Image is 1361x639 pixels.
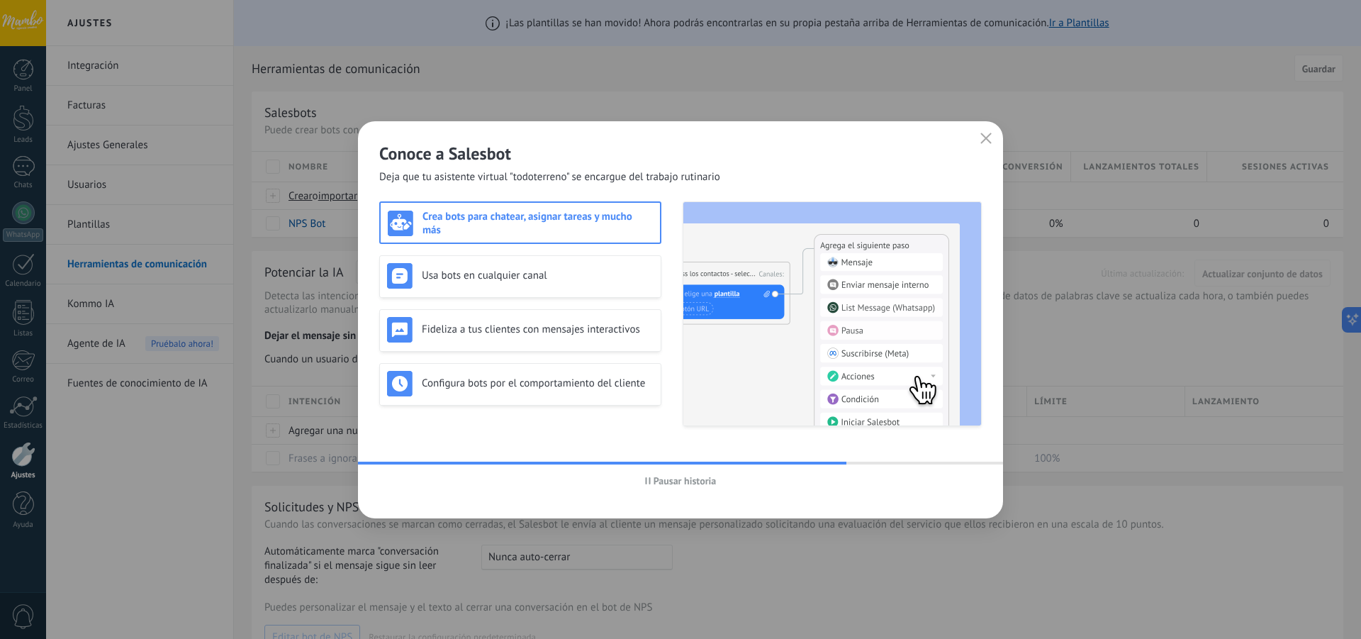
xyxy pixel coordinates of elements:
span: Deja que tu asistente virtual "todoterreno" se encargue del trabajo rutinario [379,170,720,184]
h3: Configura bots por el comportamiento del cliente [422,377,654,390]
span: Pausar historia [654,476,717,486]
h3: Crea bots para chatear, asignar tareas y mucho más [422,210,653,237]
button: Pausar historia [639,470,723,491]
h3: Fideliza a tus clientes con mensajes interactivos [422,323,654,336]
h2: Conoce a Salesbot [379,143,982,165]
h3: Usa bots en cualquier canal [422,269,654,282]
